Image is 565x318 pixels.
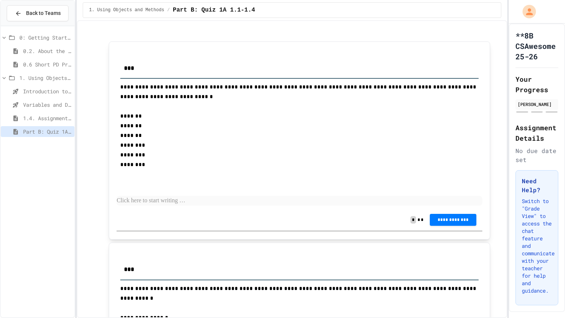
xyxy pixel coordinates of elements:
button: Back to Teams [7,5,69,21]
span: 1. Using Objects and Methods [19,74,72,82]
span: / [167,7,170,13]
span: Variables and Data Types - Quiz [23,101,72,109]
h2: Your Progress [515,74,558,95]
span: 0: Getting Started [19,34,72,41]
span: 1. Using Objects and Methods [89,7,164,13]
h3: Need Help? [522,177,552,194]
div: No due date set [515,146,558,164]
span: Part B: Quiz 1A 1.1-1.4 [23,128,72,135]
span: 0.6 Short PD Pretest [23,60,72,68]
p: Switch to "Grade View" to access the chat feature and communicate with your teacher for help and ... [522,197,552,294]
span: Part B: Quiz 1A 1.1-1.4 [173,6,255,15]
span: Back to Teams [26,9,61,17]
span: Introduction to Algorithms, Programming, and Compilers [23,87,72,95]
span: 1.4. Assignment and Input [23,114,72,122]
span: 0.2. About the AP CSA Exam [23,47,72,55]
h1: **8B CSAwesome 25-26 [515,30,558,62]
div: [PERSON_NAME] [518,101,556,107]
div: My Account [515,3,538,20]
h2: Assignment Details [515,122,558,143]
